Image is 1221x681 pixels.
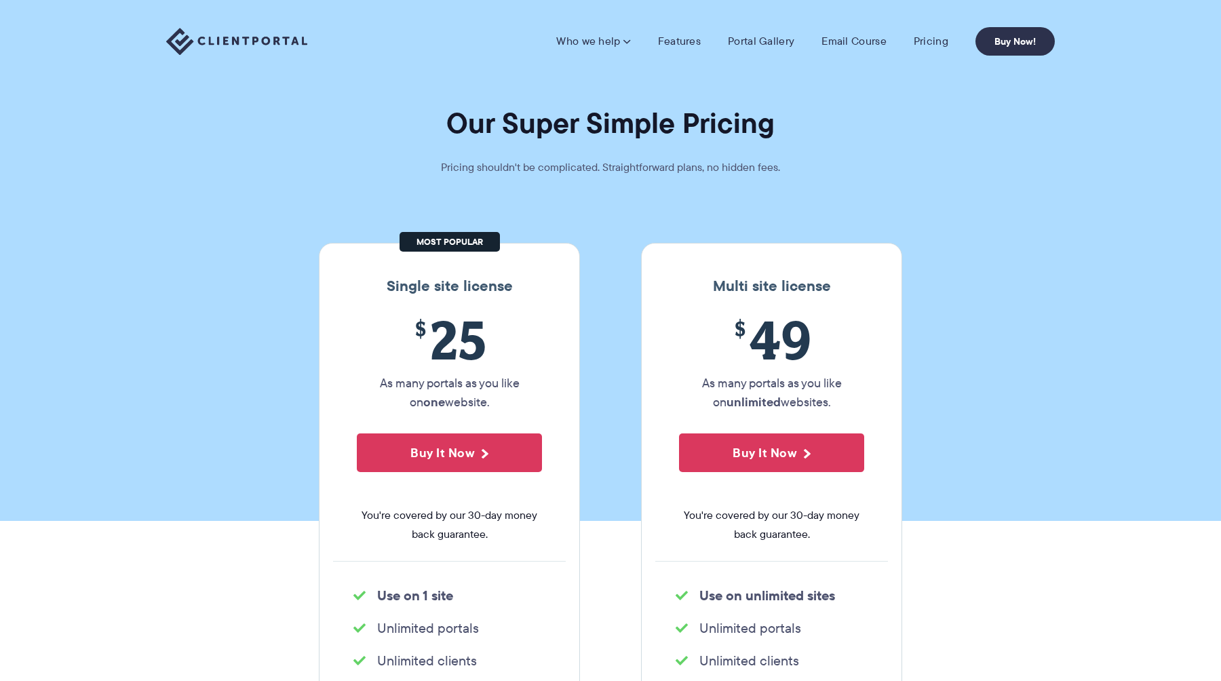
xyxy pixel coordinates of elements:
[676,651,868,670] li: Unlimited clients
[556,35,630,48] a: Who we help
[679,374,864,412] p: As many portals as you like on websites.
[975,27,1055,56] a: Buy Now!
[821,35,887,48] a: Email Course
[353,619,545,638] li: Unlimited portals
[679,506,864,544] span: You're covered by our 30-day money back guarantee.
[699,585,835,606] strong: Use on unlimited sites
[658,35,701,48] a: Features
[333,277,566,295] h3: Single site license
[914,35,948,48] a: Pricing
[679,433,864,472] button: Buy It Now
[353,651,545,670] li: Unlimited clients
[728,35,794,48] a: Portal Gallery
[357,506,542,544] span: You're covered by our 30-day money back guarantee.
[407,158,814,177] p: Pricing shouldn't be complicated. Straightforward plans, no hidden fees.
[423,393,445,411] strong: one
[655,277,888,295] h3: Multi site license
[357,433,542,472] button: Buy It Now
[377,585,453,606] strong: Use on 1 site
[357,309,542,370] span: 25
[357,374,542,412] p: As many portals as you like on website.
[679,309,864,370] span: 49
[726,393,781,411] strong: unlimited
[676,619,868,638] li: Unlimited portals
